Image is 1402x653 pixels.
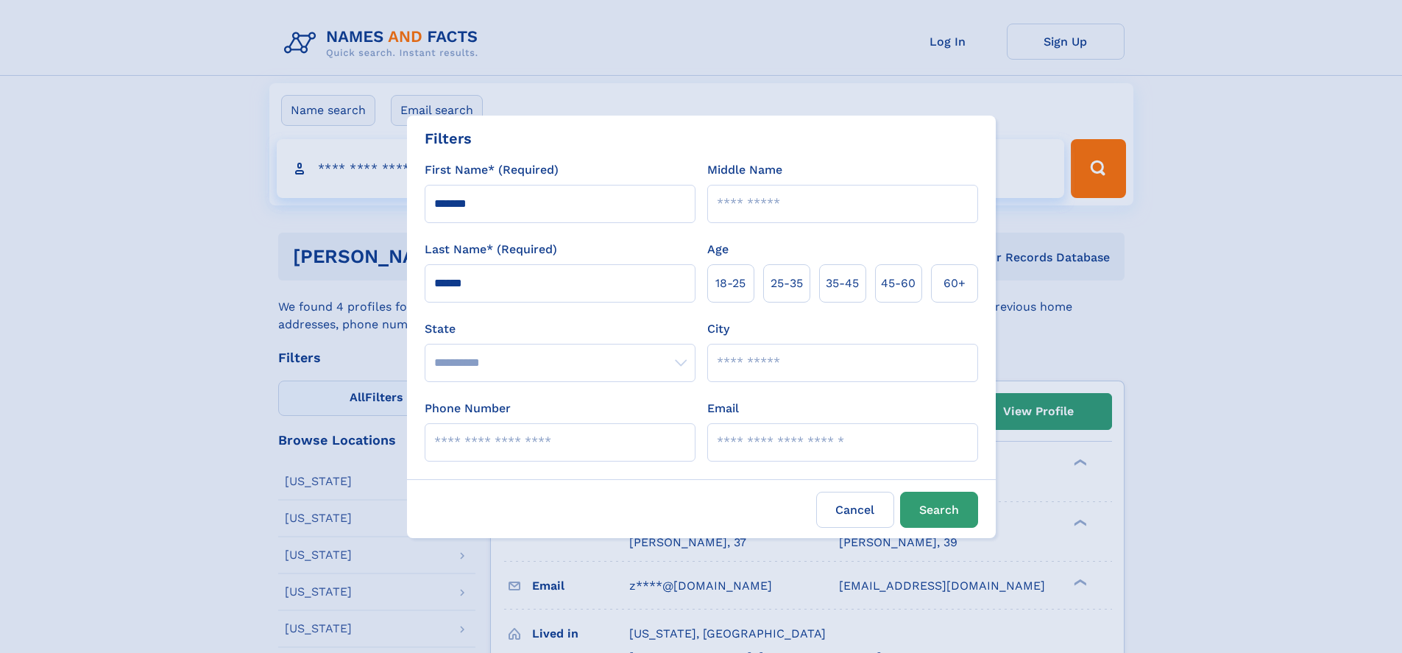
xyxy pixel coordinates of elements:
span: 45‑60 [881,275,916,292]
span: 25‑35 [771,275,803,292]
label: Cancel [816,492,894,528]
label: Email [707,400,739,417]
button: Search [900,492,978,528]
label: Phone Number [425,400,511,417]
div: Filters [425,127,472,149]
label: Age [707,241,729,258]
span: 60+ [943,275,966,292]
label: State [425,320,695,338]
label: First Name* (Required) [425,161,559,179]
label: City [707,320,729,338]
label: Last Name* (Required) [425,241,557,258]
span: 35‑45 [826,275,859,292]
label: Middle Name [707,161,782,179]
span: 18‑25 [715,275,746,292]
